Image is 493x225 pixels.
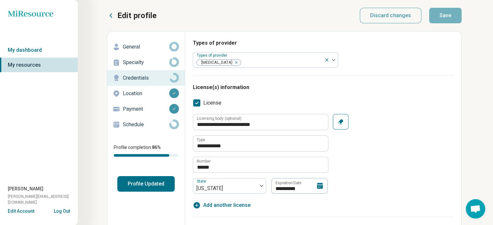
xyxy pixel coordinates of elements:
h3: Types of provider [193,39,453,47]
div: Open chat [466,199,485,219]
button: Log Out [54,208,70,213]
a: Credentials [107,70,185,86]
p: Specialty [123,59,169,66]
a: Schedule [107,117,185,132]
p: Edit profile [117,10,157,21]
label: Type [197,138,205,142]
span: [PERSON_NAME] [8,186,43,192]
button: Edit Account [8,208,34,215]
span: 86 % [152,145,161,150]
button: Edit profile [107,10,157,21]
p: Location [123,90,169,97]
button: Profile Updated [117,176,175,192]
button: Save [429,8,462,23]
a: General [107,39,185,55]
label: Licensing body (optional) [197,117,241,120]
button: Discard changes [360,8,422,23]
span: License [203,99,221,107]
div: Profile completion: [107,140,185,161]
label: Number [197,159,211,163]
div: Profile completion [114,154,178,157]
span: Add another license [203,201,251,209]
label: Types of provider [197,53,229,58]
p: Payment [123,105,169,113]
span: [MEDICAL_DATA] [197,60,234,66]
p: Credentials [123,74,169,82]
p: General [123,43,169,51]
span: [PERSON_NAME][EMAIL_ADDRESS][DOMAIN_NAME] [8,194,78,205]
button: Add another license [193,201,251,209]
p: Schedule [123,121,169,129]
a: Location [107,86,185,101]
input: credential.licenses.0.name [193,136,328,151]
h3: License(s) information [193,84,453,91]
label: State [197,179,207,184]
a: Payment [107,101,185,117]
a: Specialty [107,55,185,70]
